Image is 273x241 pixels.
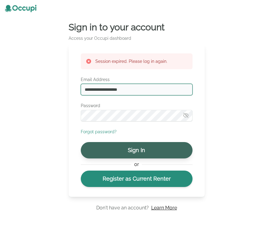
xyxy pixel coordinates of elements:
h3: Session expired. Please log in again. [95,58,167,64]
p: Don't have an account? [96,204,149,212]
a: Learn More [151,204,177,212]
label: Password [81,103,193,109]
h2: Sign in to your account [69,22,205,33]
button: Forgot password? [81,129,117,135]
label: Email Address [81,76,193,83]
button: Sign In [81,142,193,158]
span: or [131,161,142,168]
a: Register as Current Renter [81,171,193,187]
p: Access your Occupi dashboard [69,35,205,41]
